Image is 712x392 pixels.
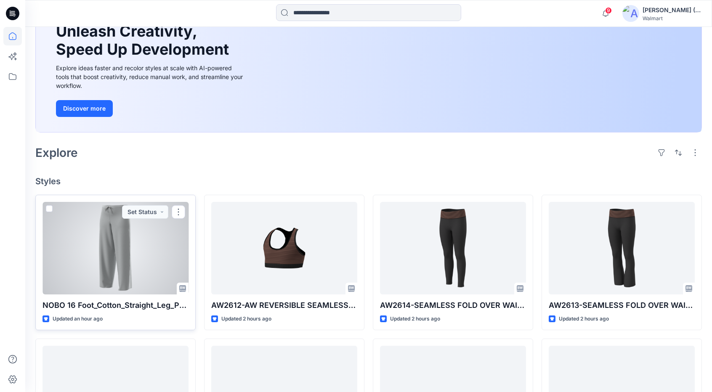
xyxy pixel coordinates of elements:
[56,22,233,58] h1: Unleash Creativity, Speed Up Development
[559,315,609,323] p: Updated 2 hours ago
[56,100,113,117] button: Discover more
[211,202,357,294] a: AW2612-AW REVERSIBLE SEAMLESS SPORTA BRA
[56,64,245,90] div: Explore ideas faster and recolor styles at scale with AI-powered tools that boost creativity, red...
[380,299,526,311] p: AW2614-SEAMLESS FOLD OVER WAIST LEGGING
[53,315,103,323] p: Updated an hour ago
[35,176,702,186] h4: Styles
[605,7,612,14] span: 9
[221,315,271,323] p: Updated 2 hours ago
[56,100,245,117] a: Discover more
[643,5,701,15] div: [PERSON_NAME] (Delta Galil)
[380,202,526,294] a: AW2614-SEAMLESS FOLD OVER WAIST LEGGING
[35,146,78,159] h2: Explore
[390,315,440,323] p: Updated 2 hours ago
[549,299,695,311] p: AW2613-SEAMLESS FOLD OVER WAIST FLARE PANT
[211,299,357,311] p: AW2612-AW REVERSIBLE SEAMLESS SPORTA BRA
[643,15,701,21] div: Walmart
[549,202,695,294] a: AW2613-SEAMLESS FOLD OVER WAIST FLARE PANT
[43,202,189,294] a: NOBO 16 Foot_Cotton_Straight_Leg_Pant2
[622,5,639,22] img: avatar
[43,299,189,311] p: NOBO 16 Foot_Cotton_Straight_Leg_Pant2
